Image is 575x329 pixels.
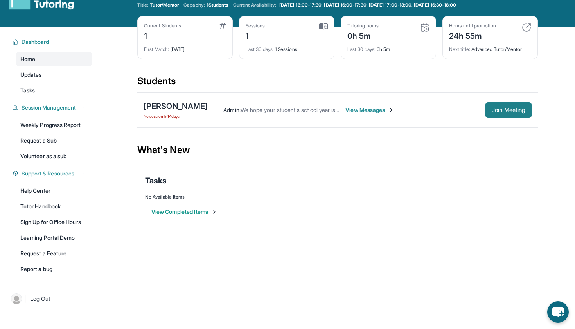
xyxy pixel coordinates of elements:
span: | [25,294,27,304]
button: chat-button [547,301,569,323]
a: Tasks [16,83,92,98]
span: No session in 14 days [144,113,208,119]
span: Current Availability: [233,2,276,8]
img: card [219,23,226,29]
div: Advanced Tutor/Mentor [449,42,531,52]
div: Current Students [144,23,181,29]
button: Dashboard [18,38,88,46]
span: Tasks [145,175,167,186]
span: Capacity: [183,2,205,8]
span: Home [20,55,35,63]
button: Session Management [18,104,88,112]
div: Students [137,75,538,92]
a: Sign Up for Office Hours [16,215,92,229]
a: Updates [16,68,92,82]
span: Last 30 days : [347,46,376,52]
span: Tasks [20,87,35,94]
img: user-img [11,293,22,304]
span: Dashboard [22,38,49,46]
a: Weekly Progress Report [16,118,92,132]
a: Tutor Handbook [16,199,92,213]
div: 1 Sessions [246,42,328,52]
button: Join Meeting [485,102,532,118]
span: 1 Students [207,2,228,8]
div: 24h 55m [449,29,496,42]
a: [DATE] 16:00-17:30, [DATE] 16:00-17:30, [DATE] 17:00-18:00, [DATE] 16:30-18:00 [278,2,458,8]
a: Learning Portal Demo [16,231,92,245]
div: What's New [137,133,538,167]
div: No Available Items [145,194,530,200]
span: Next title : [449,46,470,52]
span: [DATE] 16:00-17:30, [DATE] 16:00-17:30, [DATE] 17:00-18:00, [DATE] 16:30-18:00 [279,2,456,8]
span: Last 30 days : [246,46,274,52]
a: Request a Feature [16,246,92,260]
span: Updates [20,71,42,79]
span: Session Management [22,104,76,112]
button: View Completed Items [151,208,217,216]
div: 0h 5m [347,42,429,52]
div: Sessions [246,23,265,29]
span: First Match : [144,46,169,52]
div: 0h 5m [347,29,379,42]
span: Admin : [223,107,240,113]
span: Tutor/Mentor [150,2,179,8]
a: Request a Sub [16,134,92,148]
a: Help Center [16,184,92,198]
div: 1 [144,29,181,42]
div: Hours until promotion [449,23,496,29]
span: Log Out [30,295,50,303]
img: card [522,23,531,32]
a: |Log Out [8,290,92,307]
img: card [319,23,328,30]
a: Report a bug [16,262,92,276]
button: Support & Resources [18,170,88,177]
a: Volunteer as a sub [16,149,92,163]
div: 1 [246,29,265,42]
div: [DATE] [144,42,226,52]
img: card [420,23,429,32]
span: Join Meeting [492,108,525,112]
span: View Messages [345,106,394,114]
img: Chevron-Right [388,107,394,113]
span: Title: [137,2,148,8]
a: Home [16,52,92,66]
span: Support & Resources [22,170,74,177]
div: Tutoring hours [347,23,379,29]
div: [PERSON_NAME] [144,101,208,112]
